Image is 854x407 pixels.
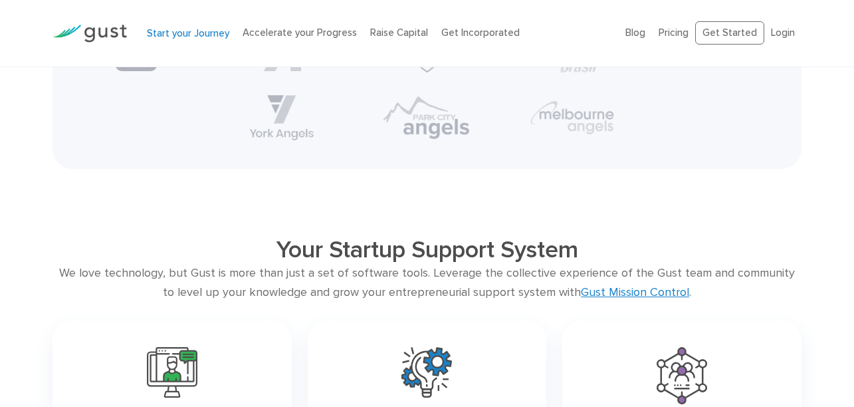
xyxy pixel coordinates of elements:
[581,285,689,299] a: Gust Mission Control
[128,235,726,264] h2: Your Startup Support System
[147,27,229,39] a: Start your Journey
[441,27,520,39] a: Get Incorporated
[529,99,615,136] img: Melbourne Angels
[695,22,764,45] a: Get Started
[771,27,795,39] a: Login
[250,95,314,140] img: York Angels
[53,25,127,43] img: Gust Logo
[383,95,470,140] img: Park City Angels
[659,27,689,39] a: Pricing
[53,264,801,303] div: We love technology, but Gust is more than just a set of software tools. Leverage the collective e...
[243,27,357,39] a: Accelerate your Progress
[370,27,428,39] a: Raise Capital
[625,27,645,39] a: Blog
